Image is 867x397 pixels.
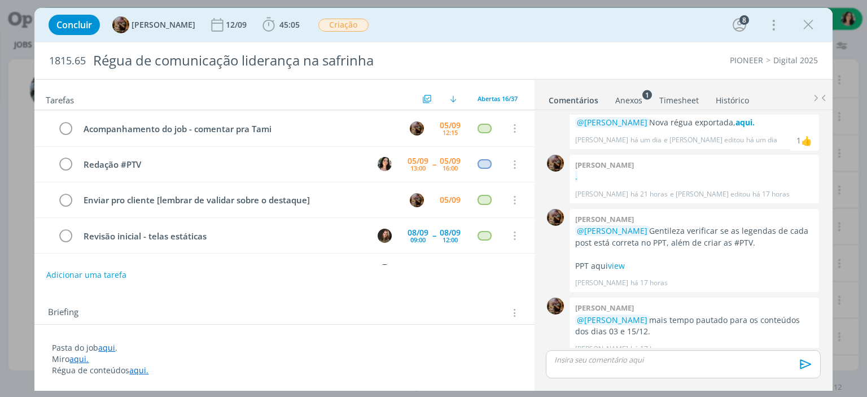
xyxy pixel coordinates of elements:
span: Concluir [56,20,92,29]
div: 08/09 [440,229,461,237]
span: . [575,171,577,182]
img: T [378,157,392,171]
p: Pasta do job . [52,342,516,354]
span: Briefing [48,306,78,320]
div: 12/09 [226,21,249,29]
div: 08/09 [440,264,461,272]
div: Régua de comunicação liderança na safrinha [88,47,493,75]
span: e [PERSON_NAME] editou [664,135,744,145]
button: J [376,227,393,244]
p: Miro [52,354,516,365]
button: A [409,120,426,137]
button: 45:05 [260,16,303,34]
img: D [378,264,392,278]
span: 45:05 [279,19,300,30]
p: Nova régua exportada, [575,117,813,128]
span: @[PERSON_NAME] [577,225,647,236]
b: [PERSON_NAME] [575,303,634,313]
div: Acompanhamento do job - comentar pra Tami [78,122,399,136]
div: dialog [34,8,832,391]
span: -- [432,160,436,168]
div: 05/09 [440,157,461,165]
img: A [547,298,564,315]
button: 8 [730,16,748,34]
span: e [PERSON_NAME] editou [670,189,750,199]
a: Digital 2025 [773,55,818,66]
p: [PERSON_NAME] [575,278,628,288]
img: A [112,16,129,33]
div: Anexos [615,95,642,106]
a: Timesheet [659,90,699,106]
span: Abertas 16/37 [478,94,518,103]
div: Amanda Rodrigues [801,134,812,147]
p: [PERSON_NAME] [575,135,628,145]
button: A[PERSON_NAME] [112,16,195,33]
button: Concluir [49,15,100,35]
span: há 17 horas [752,189,790,199]
button: A [409,191,426,208]
div: 8 [739,15,749,25]
div: Redação #PTV [78,158,367,172]
img: A [410,121,424,136]
span: Criação [318,19,369,32]
span: há um dia [746,135,777,145]
span: 1815.65 [49,55,86,67]
div: 05/09 [440,196,461,204]
a: Comentários [548,90,599,106]
span: há 17 horas [630,344,668,354]
a: aqui. [69,354,89,364]
span: há um dia [630,135,662,145]
div: Ajustes da revisão + criação capa do destaque [78,265,367,279]
div: 13:00 [410,165,426,171]
a: aqui. [129,365,148,376]
p: [PERSON_NAME] [575,189,628,199]
span: @[PERSON_NAME] [577,117,647,128]
p: PPT aqui [575,260,813,272]
p: Gentileza verificar se as legendas de cada post está correta no PPT, além de criar as #PTV. [575,225,813,248]
div: Revisão inicial - telas estáticas [78,229,367,243]
div: 16:00 [443,165,458,171]
p: [PERSON_NAME] [575,344,628,354]
div: 05/09 [408,157,428,165]
p: Régua de conteúdos [52,365,516,376]
span: há 21 horas [630,189,668,199]
button: Criação [318,18,369,32]
div: 12:00 [443,237,458,243]
div: 08/09 [408,229,428,237]
div: 12:15 [443,129,458,136]
div: Enviar pro cliente [lembrar de validar sobre o destaque] [78,193,399,207]
span: há 17 horas [630,278,668,288]
span: @[PERSON_NAME] [577,315,647,325]
img: A [410,193,424,207]
img: arrow-down.svg [450,95,457,102]
span: [PERSON_NAME] [132,21,195,29]
button: D [376,263,393,280]
a: view [608,260,625,271]
div: 09:00 [410,237,426,243]
a: PIONEER [730,55,763,66]
span: Tarefas [46,92,74,106]
img: A [547,209,564,226]
div: 1 [796,134,801,146]
div: 08/09 [408,264,428,272]
button: Adicionar uma tarefa [46,265,127,285]
img: J [378,229,392,243]
b: [PERSON_NAME] [575,214,634,224]
button: T [376,156,393,173]
a: Histórico [715,90,750,106]
p: mais tempo pautado para os conteúdos dos dias 03 e 15/12. [575,315,813,338]
img: A [547,155,564,172]
a: aqui [98,342,115,353]
b: [PERSON_NAME] [575,160,634,170]
sup: 1 [642,90,652,99]
div: 05/09 [440,121,461,129]
a: aqui. [735,117,755,128]
span: -- [432,232,436,239]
